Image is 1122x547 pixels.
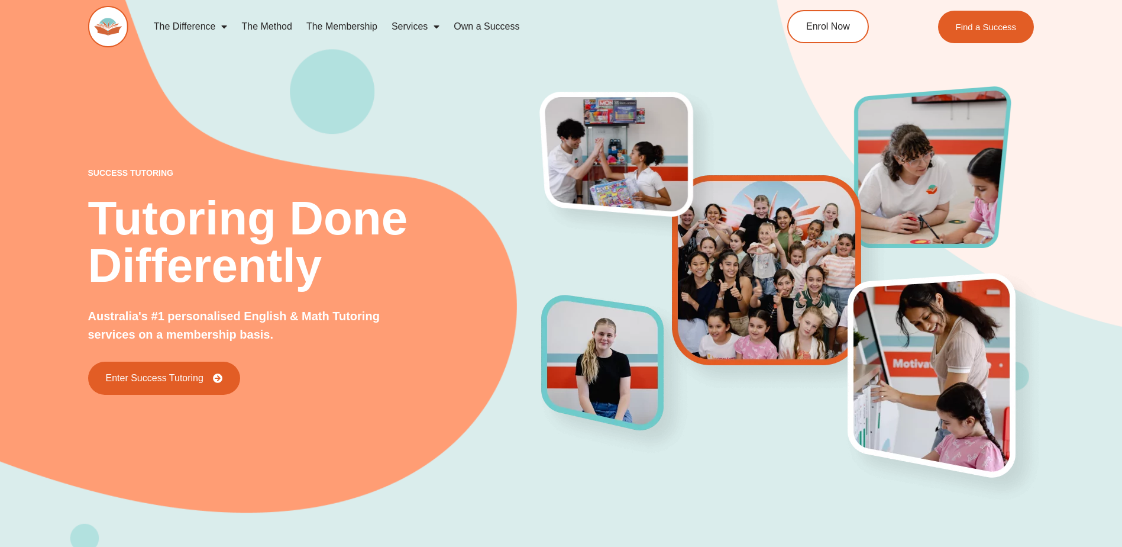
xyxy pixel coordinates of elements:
[806,22,850,31] span: Enrol Now
[147,13,733,40] nav: Menu
[956,22,1017,31] span: Find a Success
[88,362,240,395] a: Enter Success Tutoring
[384,13,447,40] a: Services
[147,13,235,40] a: The Difference
[234,13,299,40] a: The Method
[88,195,542,289] h2: Tutoring Done Differently
[88,307,420,344] p: Australia's #1 personalised English & Math Tutoring services on a membership basis.
[299,13,384,40] a: The Membership
[447,13,526,40] a: Own a Success
[787,10,869,43] a: Enrol Now
[106,374,203,383] span: Enter Success Tutoring
[88,169,542,177] p: success tutoring
[938,11,1034,43] a: Find a Success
